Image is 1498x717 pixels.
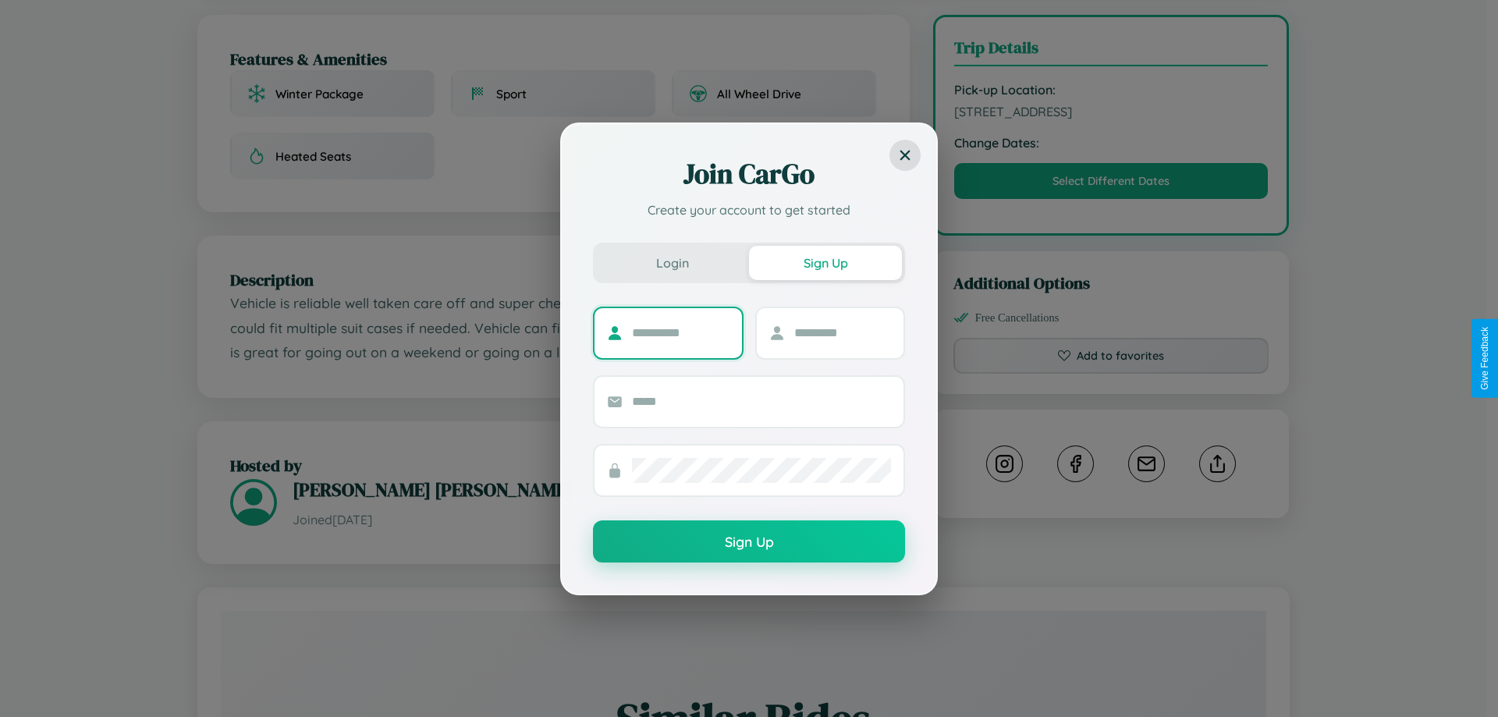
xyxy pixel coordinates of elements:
button: Login [596,246,749,280]
p: Create your account to get started [593,201,905,219]
h2: Join CarGo [593,155,905,193]
div: Give Feedback [1479,327,1490,390]
button: Sign Up [749,246,902,280]
button: Sign Up [593,520,905,563]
